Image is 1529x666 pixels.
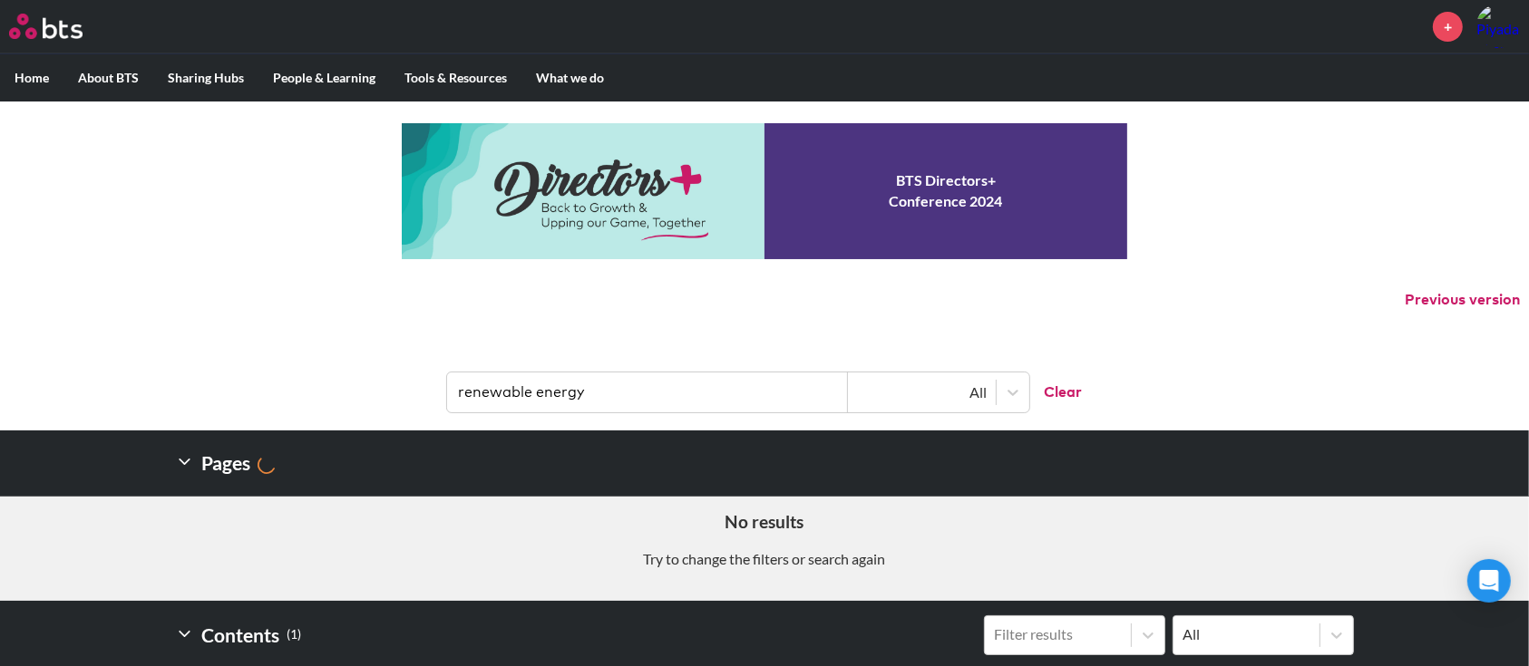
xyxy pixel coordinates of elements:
div: Filter results [994,624,1122,644]
a: + [1433,12,1463,42]
input: Find contents, pages and demos... [447,372,848,412]
label: Tools & Resources [390,54,521,101]
a: Conference 2024 [402,123,1127,259]
h2: Pages [175,445,276,481]
img: BTS Logo [9,14,83,39]
small: ( 1 ) [287,623,301,647]
label: About BTS [63,54,153,101]
h2: Contents [175,615,301,655]
div: Open Intercom Messenger [1467,559,1511,603]
label: People & Learning [258,54,390,101]
a: Profile [1476,5,1520,48]
img: Piyada Thanataweeratn [1476,5,1520,48]
button: Clear [1029,372,1082,412]
div: All [857,382,987,402]
button: Previous version [1405,290,1520,310]
h5: No results [14,510,1515,535]
div: All [1183,624,1310,644]
label: What we do [521,54,618,101]
a: Go home [9,14,116,39]
label: Sharing Hubs [153,54,258,101]
p: Try to change the filters or search again [14,549,1515,569]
